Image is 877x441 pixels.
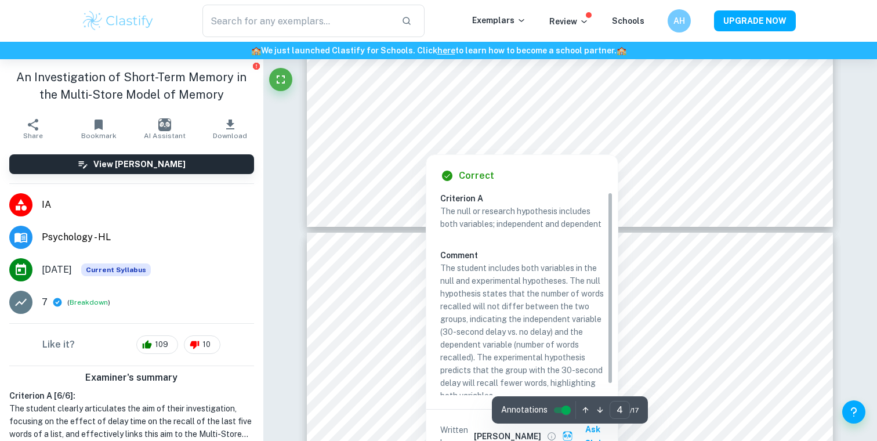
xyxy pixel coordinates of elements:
[9,154,254,174] button: View [PERSON_NAME]
[144,132,186,140] span: AI Assistant
[9,402,254,440] h1: The student clearly articulates the aim of their investigation, focusing on the effect of delay t...
[9,389,254,402] h6: Criterion A [ 6 / 6 ]:
[42,263,72,277] span: [DATE]
[440,262,604,402] p: The student includes both variables in the null and experimental hypotheses. The null hypothesis ...
[42,338,75,352] h6: Like it?
[132,113,197,145] button: AI Assistant
[472,14,526,27] p: Exemplars
[459,169,494,183] h6: Correct
[196,339,217,350] span: 10
[213,132,247,140] span: Download
[630,405,639,415] span: / 17
[42,295,48,309] p: 7
[714,10,796,31] button: UPGRADE NOW
[668,9,691,32] button: AH
[617,46,626,55] span: 🏫
[184,335,220,354] div: 10
[81,9,155,32] img: Clastify logo
[269,68,292,91] button: Fullscreen
[66,113,131,145] button: Bookmark
[549,15,589,28] p: Review
[23,132,43,140] span: Share
[252,62,261,70] button: Report issue
[440,192,613,205] h6: Criterion A
[437,46,455,55] a: here
[673,15,686,27] h6: AH
[93,158,186,171] h6: View [PERSON_NAME]
[9,68,254,103] h1: An Investigation of Short-Term Memory in the Multi-Store Model of Memory
[612,16,644,26] a: Schools
[440,249,604,262] h6: Comment
[81,132,117,140] span: Bookmark
[251,46,261,55] span: 🏫
[136,335,178,354] div: 109
[440,205,604,230] p: The null or research hypothesis includes both variables; independent and dependent
[148,339,175,350] span: 109
[158,118,171,131] img: AI Assistant
[42,230,254,244] span: Psychology - HL
[81,263,151,276] span: Current Syllabus
[67,297,110,308] span: ( )
[81,263,151,276] div: This exemplar is based on the current syllabus. Feel free to refer to it for inspiration/ideas wh...
[197,113,263,145] button: Download
[5,371,259,385] h6: Examiner's summary
[842,400,865,424] button: Help and Feedback
[2,44,875,57] h6: We just launched Clastify for Schools. Click to learn how to become a school partner.
[202,5,392,37] input: Search for any exemplars...
[42,198,254,212] span: IA
[501,404,548,416] span: Annotations
[70,297,108,308] button: Breakdown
